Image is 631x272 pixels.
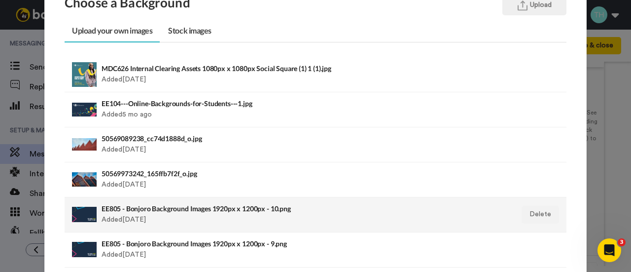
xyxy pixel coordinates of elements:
iframe: Intercom live chat [597,238,621,262]
h4: EE805 - Bonjoro Background Images 1920px x 1200px - 9.png [102,240,433,247]
h4: MDC626 Internal Clearing Assets 1080px x 1080px Social Square (1) 1 (1).jpg [102,65,433,72]
a: Stock images [161,20,218,42]
div: Added 5 mo ago [102,97,433,122]
h4: EE104---Online-Backgrounds-for-Students---1.jpg [102,100,433,107]
div: Added [DATE] [102,202,433,227]
h4: 50569089238_cc74d1888d_o.jpg [102,135,433,142]
img: upload.svg [518,0,527,11]
h4: EE805 - Bonjoro Background Images 1920px x 1200px - 10.png [102,205,433,212]
span: 3 [618,238,626,246]
h4: 50569973242_165ffb7f2f_o.jpg [102,170,433,177]
div: Added [DATE] [102,237,433,262]
button: Delete [522,206,559,224]
div: Added [DATE] [102,167,433,192]
div: Added [DATE] [102,62,433,87]
div: Added [DATE] [102,132,433,157]
a: Upload your own images [65,20,160,42]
